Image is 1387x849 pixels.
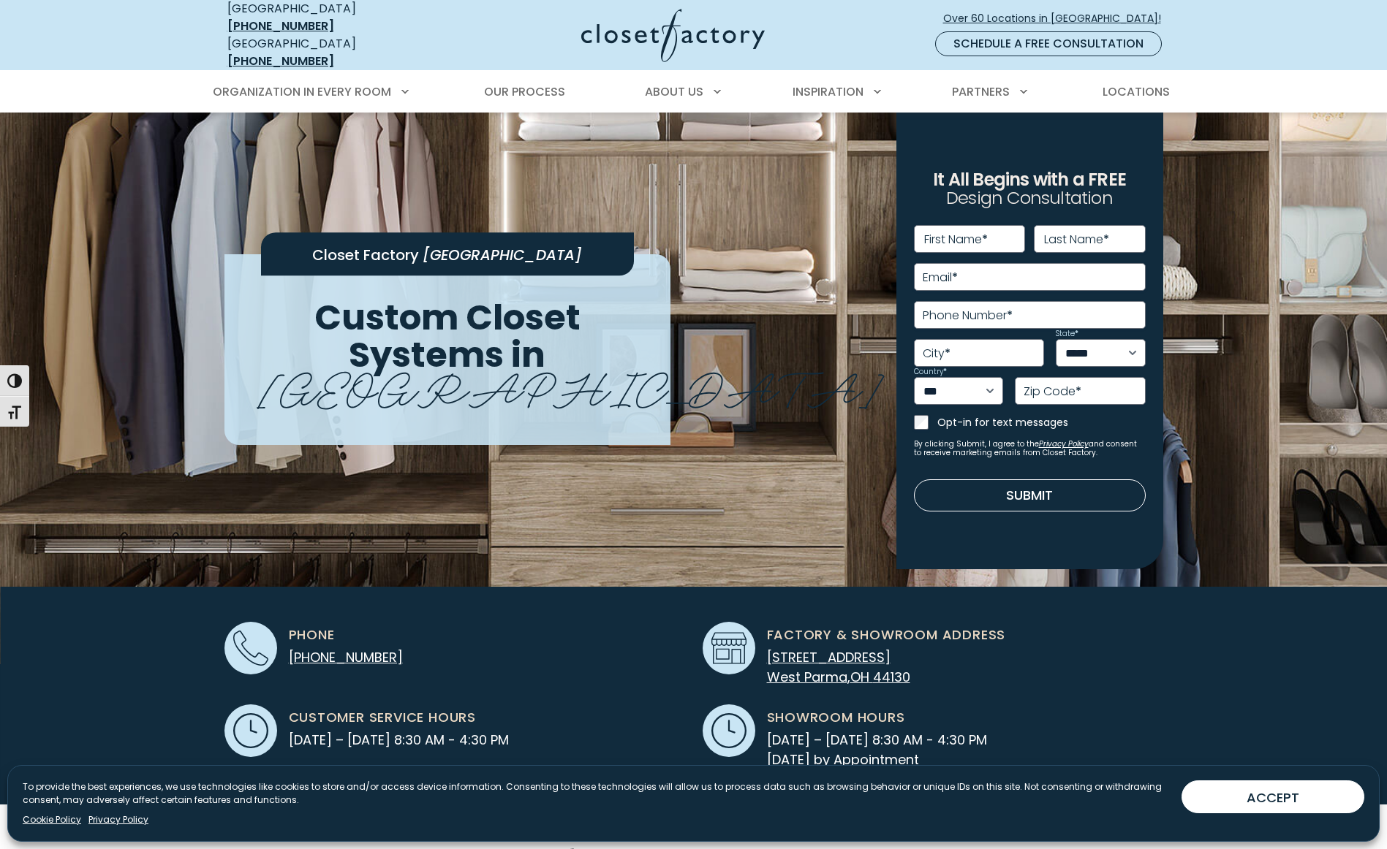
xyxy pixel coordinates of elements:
span: Over 60 Locations in [GEOGRAPHIC_DATA]! [943,11,1173,26]
a: Privacy Policy [88,813,148,826]
a: [PHONE_NUMBER] [289,648,403,666]
span: [STREET_ADDRESS] [767,648,891,666]
span: West Parma [767,668,847,686]
label: Opt-in for text messages [937,415,1146,430]
a: [STREET_ADDRESS] West Parma,OH 44130 [767,648,910,686]
label: Country [914,368,947,376]
span: Custom Closet Systems in [314,293,581,379]
a: Privacy Policy [1039,438,1089,449]
span: Customer Service Hours [289,707,477,727]
span: Our Process [484,83,565,100]
label: Last Name [1044,234,1109,245]
nav: Primary Menu [203,72,1185,113]
span: About Us [645,83,703,100]
div: [GEOGRAPHIC_DATA] [227,35,439,70]
span: [GEOGRAPHIC_DATA] [423,245,582,265]
span: Inspiration [793,83,863,100]
span: 44130 [873,668,910,686]
label: Zip Code [1024,386,1081,397]
span: Showroom Hours [767,707,905,727]
button: Submit [914,479,1146,511]
a: Schedule a Free Consultation [935,31,1162,56]
span: Phone [289,625,335,644]
a: [PHONE_NUMBER] [227,53,334,69]
span: Locations [1103,83,1170,100]
label: Email [923,272,958,283]
span: [DATE] by Appointment [767,750,987,769]
span: Partners [952,83,1010,100]
button: ACCEPT [1182,780,1364,813]
label: State [1056,330,1078,338]
span: It All Begins with a FREE [933,167,1126,191]
a: Cookie Policy [23,813,81,826]
label: First Name [924,234,988,245]
p: To provide the best experiences, we use technologies like cookies to store and/or access device i... [23,780,1170,807]
a: Over 60 Locations in [GEOGRAPHIC_DATA]! [942,6,1174,31]
span: [GEOGRAPHIC_DATA] [258,351,883,418]
span: Factory & Showroom Address [767,625,1006,644]
small: By clicking Submit, I agree to the and consent to receive marketing emails from Closet Factory. [914,440,1146,457]
span: [DATE] – [DATE] 8:30 AM - 4:30 PM [289,730,509,750]
label: City [923,348,951,359]
span: Design Consultation [946,186,1113,210]
label: Phone Number [923,310,1013,321]
span: Organization in Every Room [213,83,391,100]
span: Closet Factory [312,245,419,265]
a: [PHONE_NUMBER] [227,18,334,34]
img: Closet Factory Logo [581,9,765,62]
span: OH [850,668,869,686]
span: [DATE] – [DATE] 8:30 AM - 4:30 PM [767,730,987,750]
